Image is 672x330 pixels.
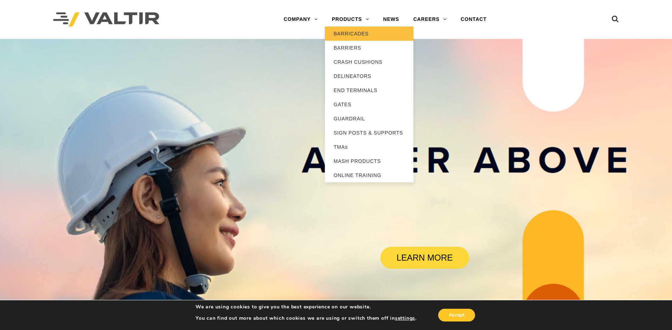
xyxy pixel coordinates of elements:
[325,112,413,126] a: GUARDRAIL
[325,140,413,154] a: TMAs
[376,12,406,27] a: NEWS
[277,12,325,27] a: COMPANY
[438,309,475,322] button: Accept
[325,97,413,112] a: GATES
[325,83,413,97] a: END TERMINALS
[454,12,494,27] a: CONTACT
[325,168,413,182] a: ONLINE TRAINING
[196,315,417,322] p: You can find out more about which cookies we are using or switch them off in .
[325,69,413,83] a: DELINEATORS
[325,27,413,41] a: BARRICADES
[325,154,413,168] a: MASH PRODUCTS
[325,55,413,69] a: CRASH CUSHIONS
[406,12,454,27] a: CAREERS
[325,12,376,27] a: PRODUCTS
[53,12,159,27] img: Valtir
[380,247,469,269] a: LEARN MORE
[325,126,413,140] a: SIGN POSTS & SUPPORTS
[395,315,415,322] button: settings
[196,304,417,310] p: We are using cookies to give you the best experience on our website.
[325,41,413,55] a: BARRIERS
